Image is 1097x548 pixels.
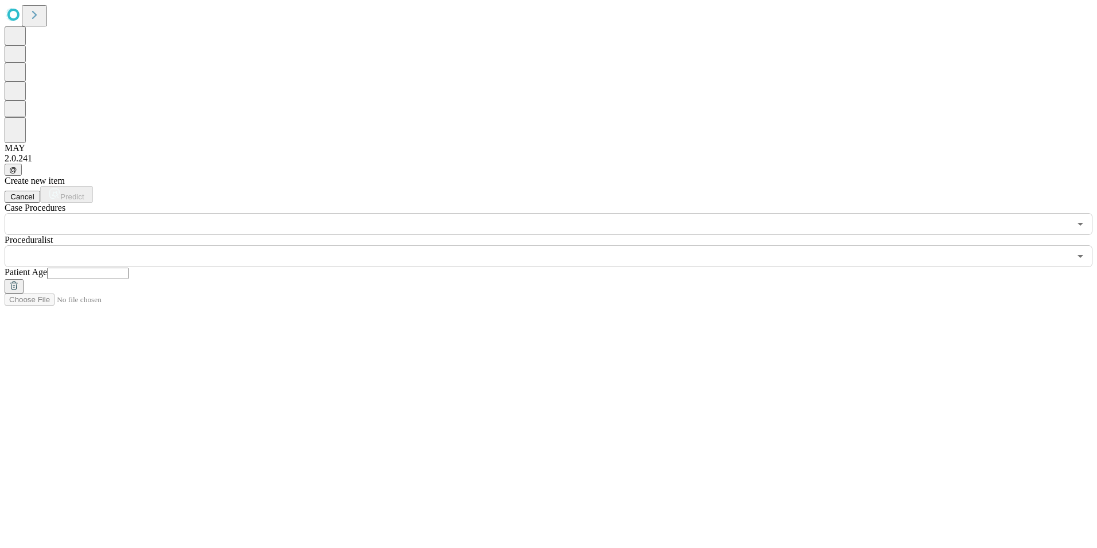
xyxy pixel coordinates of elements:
div: 2.0.241 [5,153,1092,164]
span: Predict [60,192,84,201]
span: Scheduled Procedure [5,203,65,213]
span: @ [9,165,17,174]
span: Proceduralist [5,235,53,245]
button: Open [1072,216,1088,232]
div: MAY [5,143,1092,153]
button: @ [5,164,22,176]
span: Cancel [10,192,34,201]
button: Open [1072,248,1088,264]
span: Create new item [5,176,65,186]
button: Cancel [5,191,40,203]
span: Patient Age [5,267,47,277]
button: Predict [40,186,93,203]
